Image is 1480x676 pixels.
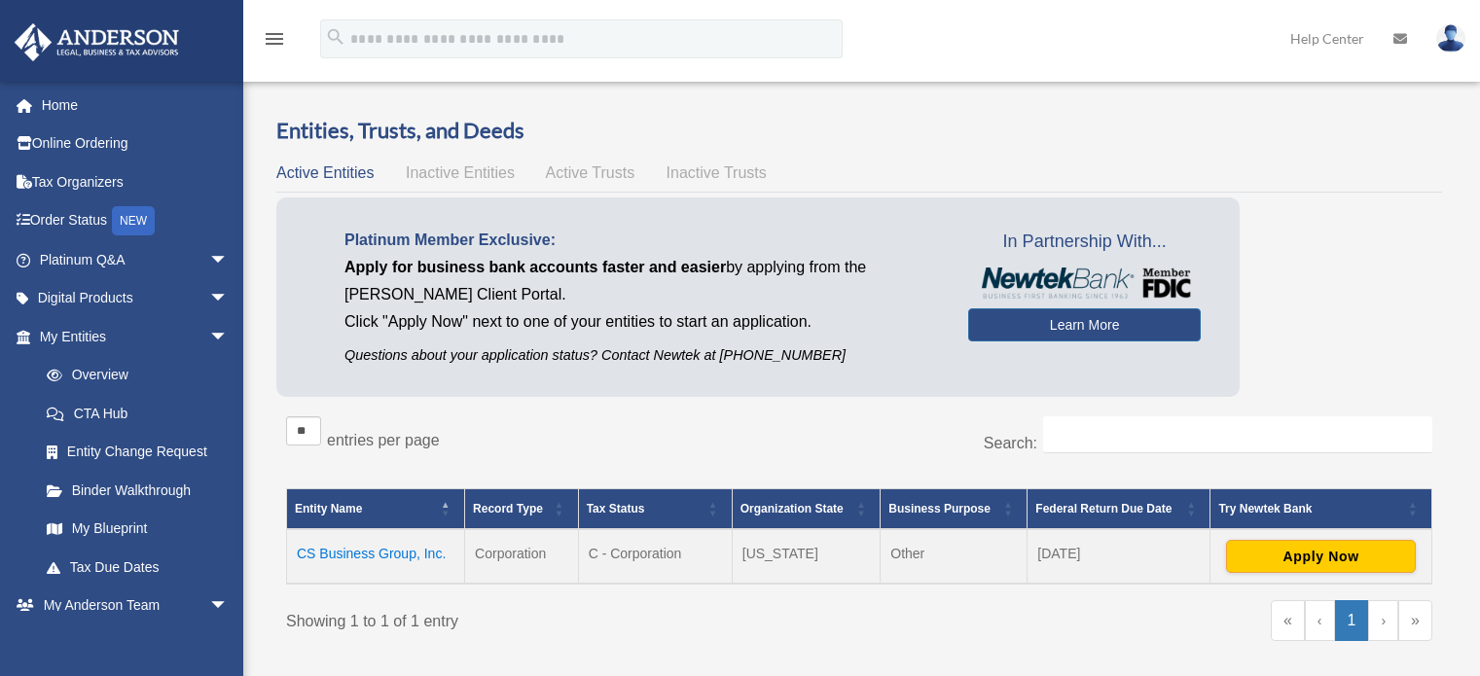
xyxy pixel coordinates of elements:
span: arrow_drop_down [209,279,248,319]
a: My Entitiesarrow_drop_down [14,317,248,356]
a: My Anderson Teamarrow_drop_down [14,587,258,625]
div: Try Newtek Bank [1218,497,1402,520]
td: C - Corporation [578,529,732,584]
a: Platinum Q&Aarrow_drop_down [14,240,258,279]
a: Overview [27,356,238,395]
a: Tax Organizers [14,162,258,201]
img: NewtekBankLogoSM.png [978,267,1191,299]
span: Tax Status [587,502,645,516]
p: Questions about your application status? Contact Newtek at [PHONE_NUMBER] [344,343,939,368]
td: Other [881,529,1028,584]
th: Business Purpose: Activate to sort [881,488,1028,529]
div: NEW [112,206,155,235]
img: Anderson Advisors Platinum Portal [9,23,185,61]
span: arrow_drop_down [209,587,248,626]
a: Tax Due Dates [27,548,248,587]
a: Entity Change Request [27,433,248,472]
span: Record Type [473,502,543,516]
a: Digital Productsarrow_drop_down [14,279,258,318]
a: menu [263,34,286,51]
span: Organization State [740,502,844,516]
td: [US_STATE] [732,529,881,584]
span: In Partnership With... [968,227,1201,258]
th: Organization State: Activate to sort [732,488,881,529]
a: CTA Hub [27,394,248,433]
a: Learn More [968,308,1201,341]
a: 1 [1335,600,1369,641]
td: CS Business Group, Inc. [287,529,465,584]
td: [DATE] [1028,529,1210,584]
span: Inactive Trusts [667,164,767,181]
th: Tax Status: Activate to sort [578,488,732,529]
a: Home [14,86,258,125]
span: Federal Return Due Date [1035,502,1172,516]
i: menu [263,27,286,51]
th: Federal Return Due Date: Activate to sort [1028,488,1210,529]
span: Apply for business bank accounts faster and easier [344,259,726,275]
span: Business Purpose [888,502,991,516]
p: by applying from the [PERSON_NAME] Client Portal. [344,254,939,308]
div: Showing 1 to 1 of 1 entry [286,600,845,635]
a: Binder Walkthrough [27,471,248,510]
th: Try Newtek Bank : Activate to sort [1210,488,1432,529]
a: Last [1398,600,1432,641]
span: Entity Name [295,502,362,516]
a: Online Ordering [14,125,258,163]
a: Order StatusNEW [14,201,258,241]
p: Click "Apply Now" next to one of your entities to start an application. [344,308,939,336]
label: entries per page [327,432,440,448]
a: Previous [1305,600,1335,641]
a: Next [1368,600,1398,641]
th: Entity Name: Activate to invert sorting [287,488,465,529]
p: Platinum Member Exclusive: [344,227,939,254]
span: arrow_drop_down [209,240,248,280]
i: search [325,26,346,48]
img: User Pic [1436,24,1465,53]
span: arrow_drop_down [209,317,248,357]
label: Search: [984,435,1037,451]
td: Corporation [465,529,579,584]
a: First [1271,600,1305,641]
h3: Entities, Trusts, and Deeds [276,116,1442,146]
a: My Blueprint [27,510,248,549]
span: Active Trusts [546,164,635,181]
span: Inactive Entities [406,164,515,181]
button: Apply Now [1226,540,1416,573]
th: Record Type: Activate to sort [465,488,579,529]
span: Active Entities [276,164,374,181]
